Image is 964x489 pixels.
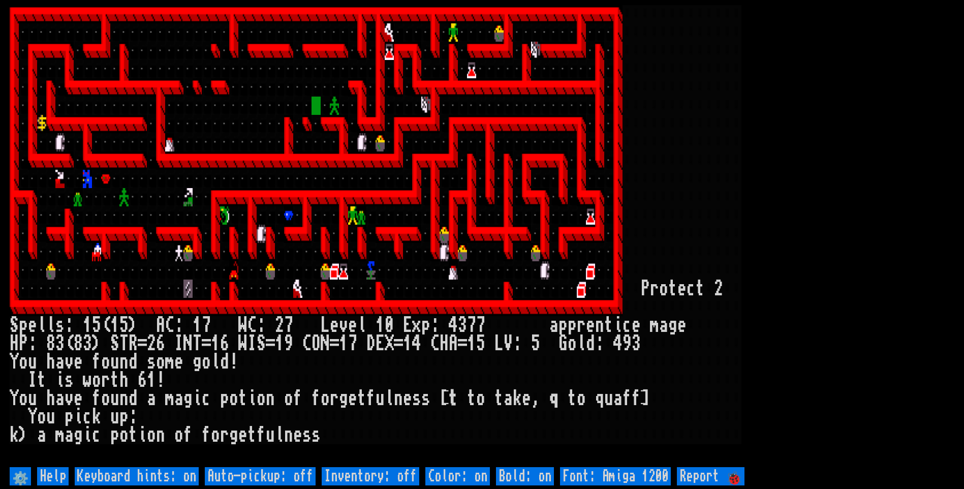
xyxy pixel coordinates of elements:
[83,408,92,426] div: c
[174,353,183,371] div: e
[220,353,229,371] div: d
[129,334,138,353] div: R
[129,316,138,334] div: )
[677,280,687,298] div: e
[266,334,275,353] div: =
[156,426,165,444] div: n
[366,334,376,353] div: D
[293,389,302,408] div: f
[92,334,101,353] div: )
[430,316,440,334] div: :
[147,334,156,353] div: 2
[46,316,55,334] div: l
[46,334,55,353] div: 8
[65,371,74,389] div: s
[156,353,165,371] div: o
[558,334,568,353] div: G
[284,426,293,444] div: n
[202,426,211,444] div: f
[549,389,558,408] div: q
[174,316,183,334] div: :
[430,334,440,353] div: C
[28,389,37,408] div: u
[440,389,449,408] div: [
[55,316,65,334] div: s
[19,334,28,353] div: P
[65,353,74,371] div: v
[687,280,696,298] div: c
[156,334,165,353] div: 6
[10,389,19,408] div: Y
[129,389,138,408] div: d
[119,426,129,444] div: o
[119,334,129,353] div: T
[156,316,165,334] div: A
[205,467,316,485] input: Auto-pickup: off
[238,334,247,353] div: W
[504,389,513,408] div: a
[613,316,623,334] div: i
[595,389,604,408] div: q
[257,316,266,334] div: :
[425,467,490,485] input: Color: on
[37,467,69,485] input: Help
[110,408,119,426] div: u
[650,280,659,298] div: r
[74,334,83,353] div: 8
[55,426,65,444] div: m
[156,371,165,389] div: !
[531,334,540,353] div: 5
[19,389,28,408] div: o
[284,334,293,353] div: 9
[467,389,476,408] div: t
[623,334,632,353] div: 9
[476,334,485,353] div: 5
[193,389,202,408] div: i
[586,316,595,334] div: e
[458,334,467,353] div: =
[10,353,19,371] div: Y
[119,316,129,334] div: 5
[147,389,156,408] div: a
[577,389,586,408] div: o
[339,316,348,334] div: v
[28,353,37,371] div: u
[348,316,357,334] div: e
[101,316,110,334] div: (
[220,426,229,444] div: r
[129,353,138,371] div: d
[10,426,19,444] div: k
[119,408,129,426] div: p
[376,334,385,353] div: E
[46,389,55,408] div: h
[174,334,183,353] div: I
[385,316,394,334] div: 0
[696,280,705,298] div: t
[129,408,138,426] div: :
[165,389,174,408] div: m
[211,353,220,371] div: l
[659,280,668,298] div: o
[632,389,641,408] div: f
[586,334,595,353] div: d
[560,467,671,485] input: Font: Amiga 1200
[119,371,129,389] div: h
[247,316,257,334] div: C
[613,334,623,353] div: 4
[147,353,156,371] div: s
[632,316,641,334] div: e
[494,389,504,408] div: t
[183,389,193,408] div: g
[449,389,458,408] div: t
[385,334,394,353] div: X
[147,371,156,389] div: 1
[412,334,421,353] div: 4
[92,371,101,389] div: o
[74,389,83,408] div: e
[55,371,65,389] div: i
[312,389,321,408] div: f
[165,353,174,371] div: m
[202,353,211,371] div: o
[92,316,101,334] div: 5
[558,316,568,334] div: p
